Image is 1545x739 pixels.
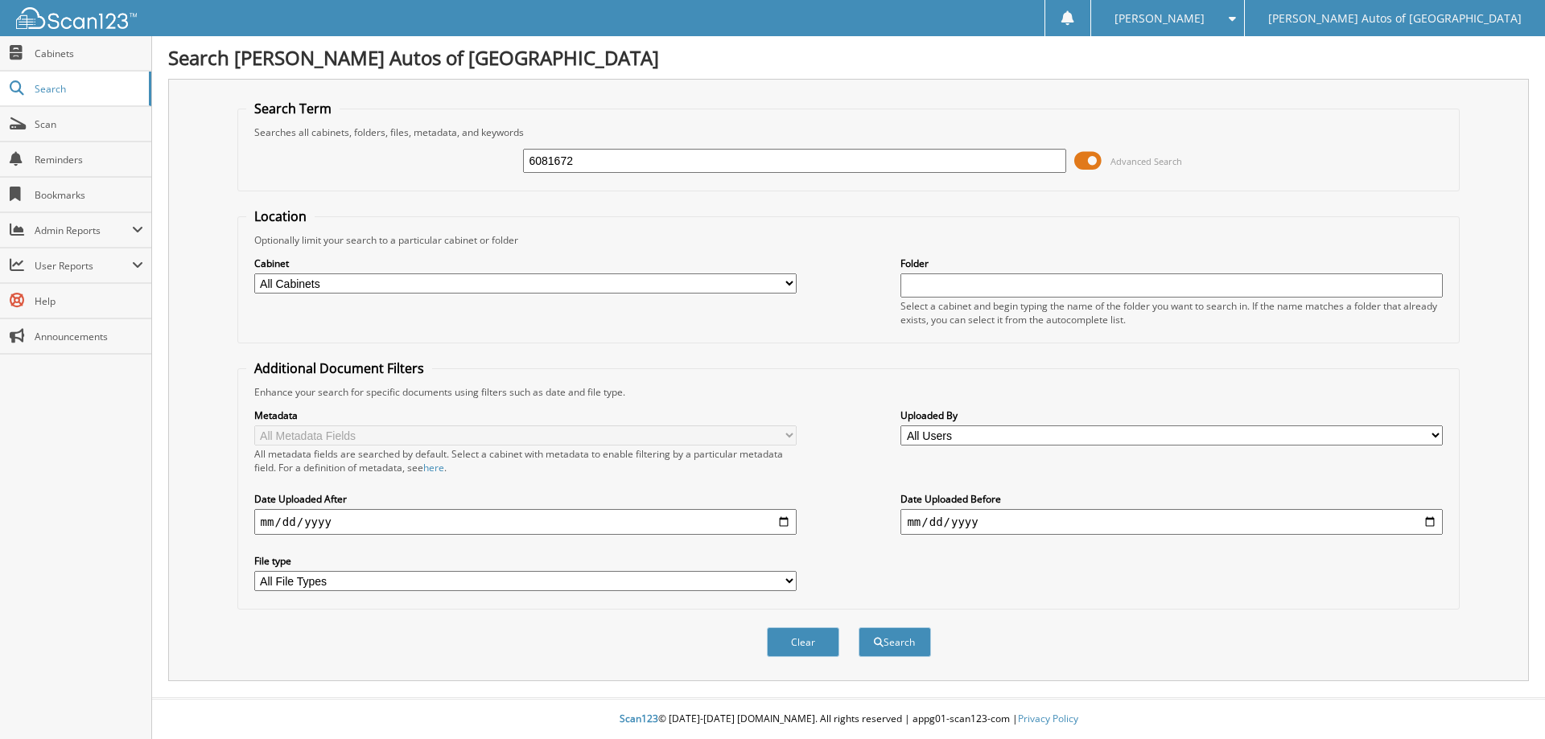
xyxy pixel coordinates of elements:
input: start [254,509,797,535]
span: Advanced Search [1110,155,1182,167]
span: Help [35,294,143,308]
span: Search [35,82,141,96]
label: Date Uploaded Before [900,492,1443,506]
span: Scan [35,117,143,131]
legend: Search Term [246,100,340,117]
span: Admin Reports [35,224,132,237]
div: Enhance your search for specific documents using filters such as date and file type. [246,385,1452,399]
input: end [900,509,1443,535]
button: Search [859,627,931,657]
a: Privacy Policy [1018,712,1078,725]
div: Optionally limit your search to a particular cabinet or folder [246,233,1452,247]
label: File type [254,554,797,568]
iframe: Chat Widget [1465,662,1545,739]
span: Cabinets [35,47,143,60]
span: Announcements [35,330,143,343]
label: Date Uploaded After [254,492,797,506]
label: Folder [900,257,1443,270]
div: Select a cabinet and begin typing the name of the folder you want to search in. If the name match... [900,299,1443,326]
legend: Additional Document Filters [246,359,432,377]
div: © [DATE]-[DATE] [DOMAIN_NAME]. All rights reserved | appg01-scan123-com | [152,700,1545,739]
label: Metadata [254,409,797,422]
h1: Search [PERSON_NAME] Autos of [GEOGRAPHIC_DATA] [168,44,1529,71]
span: Scan123 [620,712,658,725]
button: Clear [767,627,839,657]
legend: Location [246,207,315,225]
span: Reminders [35,153,143,166]
img: scan123-logo-white.svg [16,7,137,29]
label: Uploaded By [900,409,1443,422]
span: [PERSON_NAME] [1114,14,1205,23]
div: Searches all cabinets, folders, files, metadata, and keywords [246,125,1452,139]
span: User Reports [35,259,132,273]
span: Bookmarks [35,188,143,202]
span: [PERSON_NAME] Autos of [GEOGRAPHIC_DATA] [1268,14,1522,23]
a: here [423,461,444,474]
div: All metadata fields are searched by default. Select a cabinet with metadata to enable filtering b... [254,447,797,474]
label: Cabinet [254,257,797,270]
